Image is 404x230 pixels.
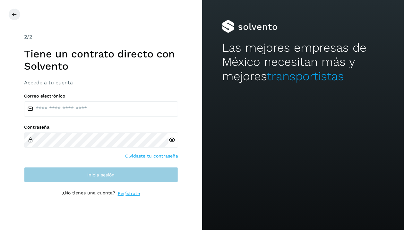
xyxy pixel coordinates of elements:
[24,33,178,41] div: /2
[87,173,115,177] span: Inicia sesión
[267,69,344,83] span: transportistas
[118,190,140,197] a: Regístrate
[222,41,384,83] h2: Las mejores empresas de México necesitan más y mejores
[24,167,178,183] button: Inicia sesión
[125,153,178,159] a: Olvidaste tu contraseña
[24,93,178,99] label: Correo electrónico
[24,80,178,86] h3: Accede a tu cuenta
[24,34,27,40] span: 2
[24,48,178,72] h1: Tiene un contrato directo con Solvento
[62,190,115,197] p: ¿No tienes una cuenta?
[24,124,178,130] label: Contraseña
